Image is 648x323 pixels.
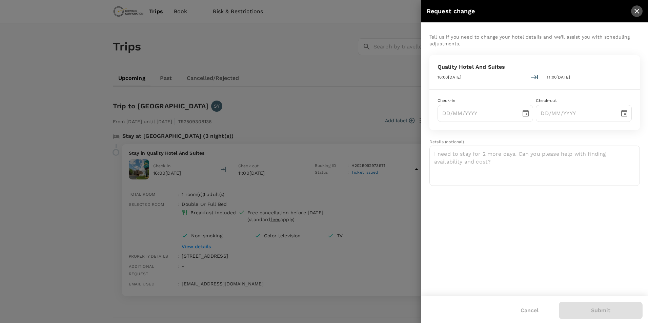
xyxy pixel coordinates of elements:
[519,107,532,120] button: Choose date
[511,302,548,319] button: Cancel
[536,105,615,122] input: DD/MM/YYYY
[438,105,517,122] input: DD/MM/YYYY
[631,5,643,17] button: close
[427,6,631,16] div: Request change
[617,107,631,120] button: Choose date
[429,34,630,46] span: Tell us if you need to change your hotel details and we'll assist you with scheduling adjustments.
[536,98,632,104] div: Check-out
[438,63,632,71] div: Quality Hotel And Suites
[438,98,533,104] div: Check-in
[429,139,464,144] span: Details (optional)
[438,75,462,80] span: 16:00[DATE]
[547,75,570,80] span: 11:00[DATE]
